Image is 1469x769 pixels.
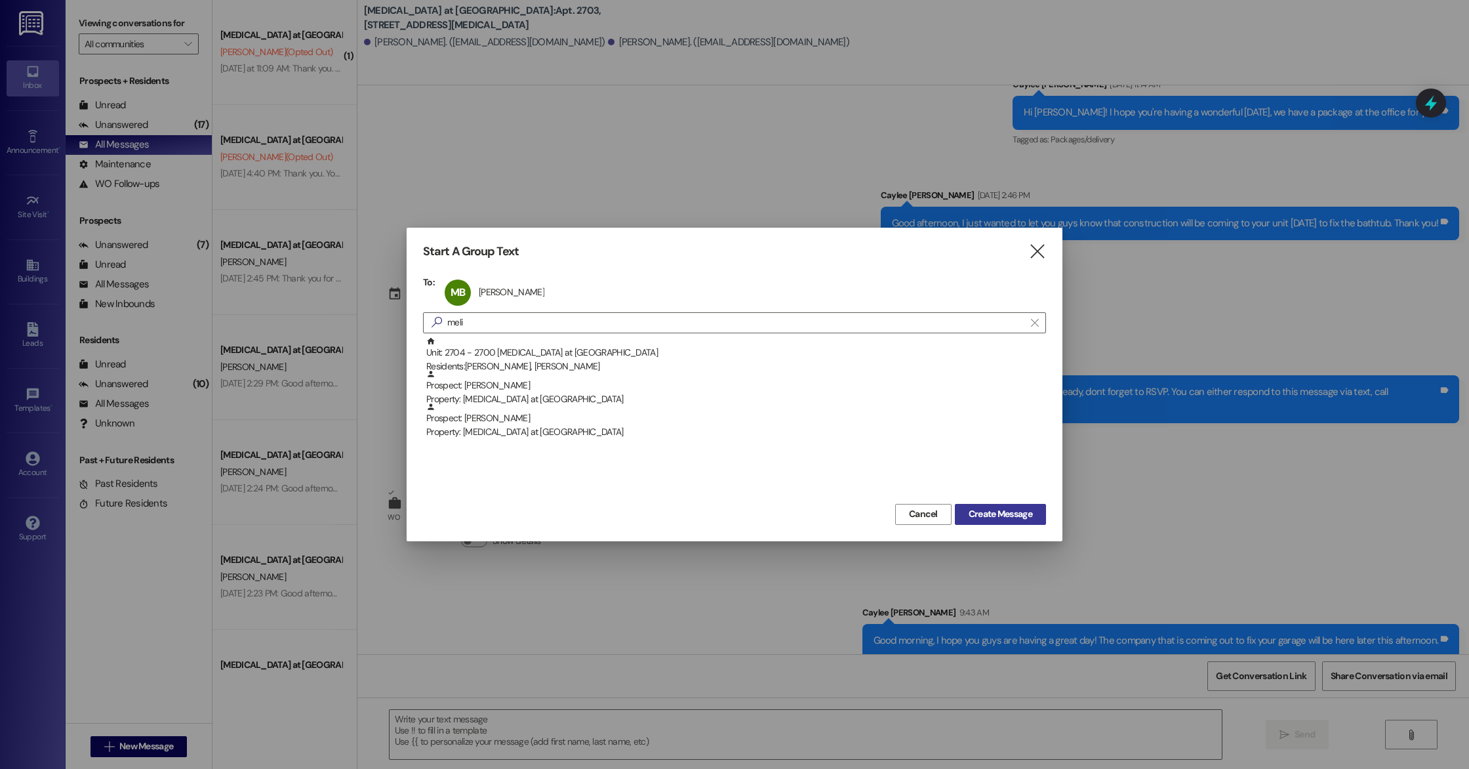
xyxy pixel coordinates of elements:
[423,369,1046,402] div: Prospect: [PERSON_NAME]Property: [MEDICAL_DATA] at [GEOGRAPHIC_DATA]
[426,425,1046,439] div: Property: [MEDICAL_DATA] at [GEOGRAPHIC_DATA]
[426,402,1046,440] div: Prospect: [PERSON_NAME]
[479,286,544,298] div: [PERSON_NAME]
[1028,245,1046,259] i: 
[955,504,1046,525] button: Create Message
[895,504,952,525] button: Cancel
[1024,313,1045,333] button: Clear text
[426,316,447,329] i: 
[426,360,1046,373] div: Residents: [PERSON_NAME], [PERSON_NAME]
[1031,318,1038,328] i: 
[426,369,1046,407] div: Prospect: [PERSON_NAME]
[426,337,1046,374] div: Unit: 2704 - 2700 [MEDICAL_DATA] at [GEOGRAPHIC_DATA]
[447,314,1024,332] input: Search for any contact or apartment
[426,392,1046,406] div: Property: [MEDICAL_DATA] at [GEOGRAPHIC_DATA]
[423,276,435,288] h3: To:
[423,337,1046,369] div: Unit: 2704 - 2700 [MEDICAL_DATA] at [GEOGRAPHIC_DATA]Residents:[PERSON_NAME], [PERSON_NAME]
[451,285,465,299] span: MB
[969,507,1032,521] span: Create Message
[423,402,1046,435] div: Prospect: [PERSON_NAME]Property: [MEDICAL_DATA] at [GEOGRAPHIC_DATA]
[909,507,938,521] span: Cancel
[423,244,519,259] h3: Start A Group Text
